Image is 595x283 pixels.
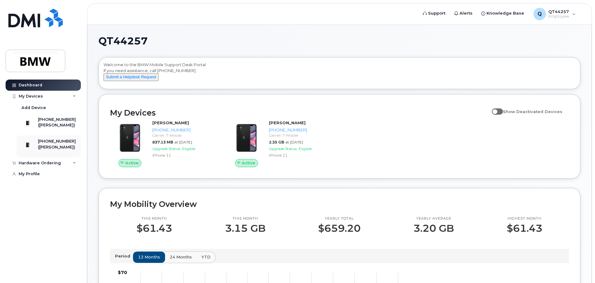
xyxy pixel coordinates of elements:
[110,199,569,209] h2: My Mobility Overview
[152,146,181,151] span: Upgrade Status:
[225,223,265,234] p: 3.15 GB
[115,253,133,259] p: Period
[104,74,159,79] a: Submit a Helpdesk Request
[136,216,172,221] p: This month
[225,216,265,221] p: This month
[507,216,542,221] p: Highest month
[232,123,261,153] img: iPhone_11.jpg
[507,223,542,234] p: $61.43
[99,36,148,46] span: QT44257
[136,223,172,234] p: $61.43
[269,153,333,158] div: iPhone 11
[110,120,219,167] a: Active[PERSON_NAME][PHONE_NUMBER]Carrier: T-Mobile837.13 MBat [DATE]Upgrade Status:EligibleiPhone 11
[170,254,192,260] span: 24 months
[104,62,575,87] div: Welcome to the BMW Mobile Support Desk Portal If you need assistance, call [PHONE_NUMBER].
[152,140,173,144] span: 837.13 MB
[269,140,284,144] span: 2.35 GB
[285,140,303,144] span: at [DATE]
[492,106,497,111] input: Show Deactivated Devices
[201,254,210,260] span: YTD
[242,160,255,166] span: Active
[182,146,195,151] span: Eligible
[152,133,217,138] div: Carrier: T-Mobile
[110,108,489,117] h2: My Devices
[115,123,145,153] img: iPhone_11.jpg
[227,120,336,167] a: Active[PERSON_NAME][PHONE_NUMBER]Carrier: T-Mobile2.35 GBat [DATE]Upgrade Status:EligibleiPhone 11
[269,127,333,133] div: [PHONE_NUMBER]
[118,270,127,275] tspan: $70
[174,140,192,144] span: at [DATE]
[318,223,361,234] p: $659.20
[503,109,562,114] span: Show Deactivated Devices
[413,223,454,234] p: 3.20 GB
[269,120,306,125] strong: [PERSON_NAME]
[413,216,454,221] p: Yearly average
[152,120,189,125] strong: [PERSON_NAME]
[568,256,590,278] iframe: Messenger Launcher
[318,216,361,221] p: Yearly total
[125,160,139,166] span: Active
[299,146,312,151] span: Eligible
[152,153,217,158] div: iPhone 11
[269,133,333,138] div: Carrier: T-Mobile
[152,127,217,133] div: [PHONE_NUMBER]
[104,73,159,81] button: Submit a Helpdesk Request
[269,146,297,151] span: Upgrade Status:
